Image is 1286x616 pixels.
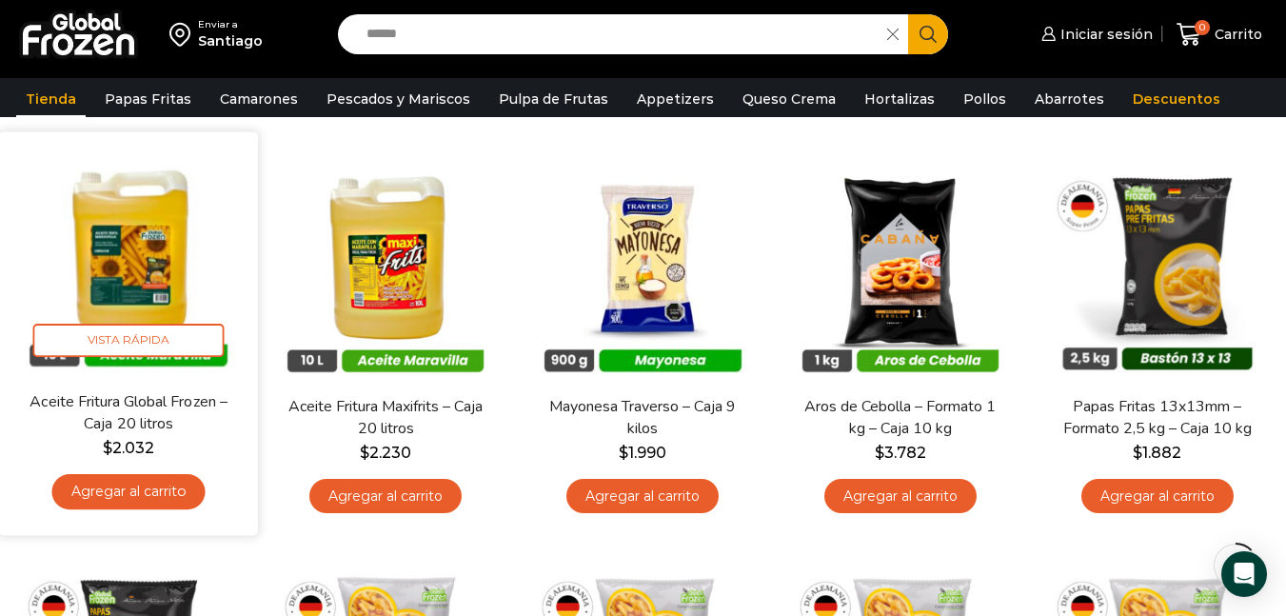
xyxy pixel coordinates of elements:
span: $ [619,444,628,462]
button: Search button [908,14,948,54]
a: Aceite Fritura Maxifrits – Caja 20 litros [283,396,488,440]
a: Queso Crema [733,81,845,117]
a: 0 Carrito [1172,12,1267,57]
a: Mayonesa Traverso – Caja 9 kilos [540,396,745,440]
bdi: 2.230 [360,444,411,462]
a: Pollos [954,81,1016,117]
span: $ [875,444,884,462]
a: Agregar al carrito: “Aceite Fritura Maxifrits - Caja 20 litros” [309,479,462,514]
a: Papas Fritas 13x13mm – Formato 2,5 kg – Caja 10 kg [1055,396,1260,440]
a: Camarones [210,81,307,117]
span: $ [103,439,112,457]
a: Descuentos [1123,81,1230,117]
img: address-field-icon.svg [169,18,198,50]
a: Tienda [16,81,86,117]
a: Appetizers [627,81,723,117]
span: Vista Rápida [33,324,225,357]
span: $ [1133,444,1142,462]
a: Papas Fritas [95,81,201,117]
a: Agregar al carrito: “Aros de Cebolla - Formato 1 kg - Caja 10 kg” [824,479,977,514]
a: Iniciar sesión [1037,15,1153,53]
div: Santiago [198,31,263,50]
bdi: 1.990 [619,444,666,462]
div: Enviar a [198,18,263,31]
span: $ [360,444,369,462]
span: 0 [1195,20,1210,35]
a: Aros de Cebolla – Formato 1 kg – Caja 10 kg [798,396,1003,440]
a: Hortalizas [855,81,944,117]
a: Pulpa de Frutas [489,81,618,117]
span: Iniciar sesión [1056,25,1153,44]
bdi: 2.032 [103,439,154,457]
bdi: 3.782 [875,444,926,462]
span: Carrito [1210,25,1262,44]
a: Agregar al carrito: “Aceite Fritura Global Frozen – Caja 20 litros” [52,475,206,510]
bdi: 1.882 [1133,444,1181,462]
div: Open Intercom Messenger [1221,551,1267,597]
a: Aceite Fritura Global Frozen – Caja 20 litros [25,391,232,436]
a: Pescados y Mariscos [317,81,480,117]
a: Agregar al carrito: “Mayonesa Traverso - Caja 9 kilos” [566,479,719,514]
a: Agregar al carrito: “Papas Fritas 13x13mm - Formato 2,5 kg - Caja 10 kg” [1081,479,1234,514]
a: Abarrotes [1025,81,1114,117]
